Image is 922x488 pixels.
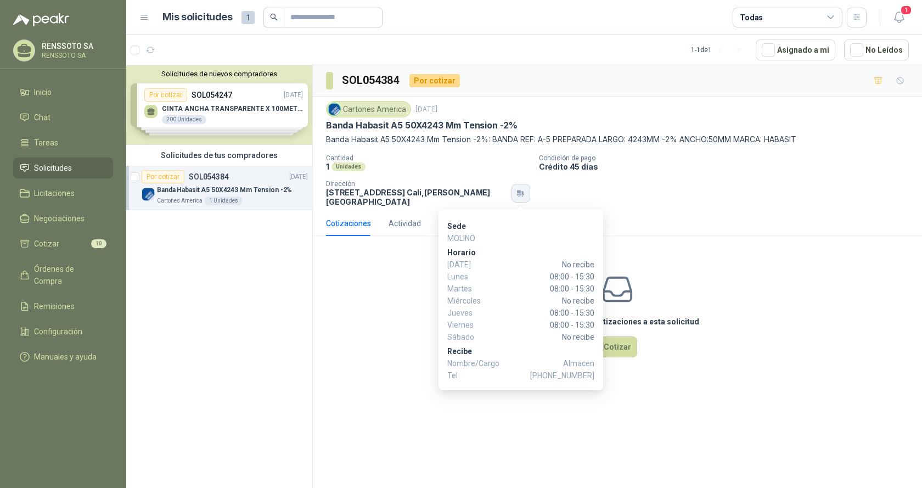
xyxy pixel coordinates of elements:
[563,357,594,369] span: Almacen
[328,103,340,115] img: Company Logo
[844,40,909,60] button: No Leídos
[389,217,421,229] div: Actividad
[491,331,594,343] span: No recibe
[598,336,637,357] button: Cotizar
[530,369,594,382] span: [PHONE_NUMBER]
[289,172,308,182] p: [DATE]
[326,188,507,206] p: [STREET_ADDRESS] Cali , [PERSON_NAME][GEOGRAPHIC_DATA]
[34,86,52,98] span: Inicio
[13,259,113,291] a: Órdenes de Compra
[42,52,110,59] p: RENSSOTO SA
[42,42,110,50] p: RENSSOTO SA
[491,283,594,295] span: 08:00 - 15:30
[270,13,278,21] span: search
[326,154,530,162] p: Cantidad
[34,238,59,250] span: Cotizar
[447,357,594,369] p: Nombre/Cargo
[691,41,747,59] div: 1 - 1 de 1
[491,271,594,283] span: 08:00 - 15:30
[539,162,918,171] p: Crédito 45 días
[131,70,308,78] button: Solicitudes de nuevos compradores
[142,188,155,201] img: Company Logo
[447,271,491,283] span: Lunes
[447,345,594,357] p: Recibe
[34,111,50,124] span: Chat
[491,259,594,271] span: No recibe
[491,319,594,331] span: 08:00 - 15:30
[331,162,366,171] div: Unidades
[34,137,58,149] span: Tareas
[447,246,594,259] p: Horario
[91,239,106,248] span: 10
[447,307,491,319] span: Jueves
[447,295,491,307] span: Miércoles
[13,13,69,26] img: Logo peakr
[157,185,292,195] p: Banda Habasit A5 50X4243 Mm Tension -2%
[13,82,113,103] a: Inicio
[447,331,491,343] span: Sábado
[205,197,243,205] div: 1 Unidades
[900,5,912,15] span: 1
[157,197,203,205] p: Cartones America
[126,65,312,145] div: Solicitudes de nuevos compradoresPor cotizarSOL054247[DATE] CINTA ANCHA TRANSPARENTE X 100METROS2...
[536,316,699,328] h3: No has enviado cotizaciones a esta solicitud
[447,319,491,331] span: Viernes
[34,187,75,199] span: Licitaciones
[326,180,507,188] p: Dirección
[491,295,594,307] span: No recibe
[409,74,460,87] div: Por cotizar
[126,145,312,166] div: Solicitudes de tus compradores
[34,326,82,338] span: Configuración
[142,170,184,183] div: Por cotizar
[241,11,255,24] span: 1
[447,232,594,244] p: MOLINO
[34,162,72,174] span: Solicitudes
[447,283,491,295] span: Martes
[447,259,491,271] span: [DATE]
[13,158,113,178] a: Solicitudes
[326,133,909,145] p: Banda Habasit A5 50X4243 Mm Tension -2%: BANDA REF: A-5 PREPARADA LARGO: 4243MM -2% ANCHO:50MM MA...
[740,12,763,24] div: Todas
[13,132,113,153] a: Tareas
[326,217,371,229] div: Cotizaciones
[126,166,312,210] a: Por cotizarSOL054384[DATE] Company LogoBanda Habasit A5 50X4243 Mm Tension -2%Cartones America1 U...
[34,300,75,312] span: Remisiones
[13,208,113,229] a: Negociaciones
[889,8,909,27] button: 1
[189,173,229,181] p: SOL054384
[13,183,113,204] a: Licitaciones
[13,321,113,342] a: Configuración
[326,101,411,117] div: Cartones America
[447,220,594,232] p: Sede
[34,351,97,363] span: Manuales y ayuda
[34,263,103,287] span: Órdenes de Compra
[13,296,113,317] a: Remisiones
[34,212,85,225] span: Negociaciones
[491,307,594,319] span: 08:00 - 15:30
[13,346,113,367] a: Manuales y ayuda
[539,154,918,162] p: Condición de pago
[756,40,835,60] button: Asignado a mi
[326,120,518,131] p: Banda Habasit A5 50X4243 Mm Tension -2%
[13,233,113,254] a: Cotizar10
[415,104,437,115] p: [DATE]
[447,369,594,382] p: Tel
[162,9,233,25] h1: Mis solicitudes
[342,72,401,89] h3: SOL054384
[326,162,329,171] p: 1
[13,107,113,128] a: Chat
